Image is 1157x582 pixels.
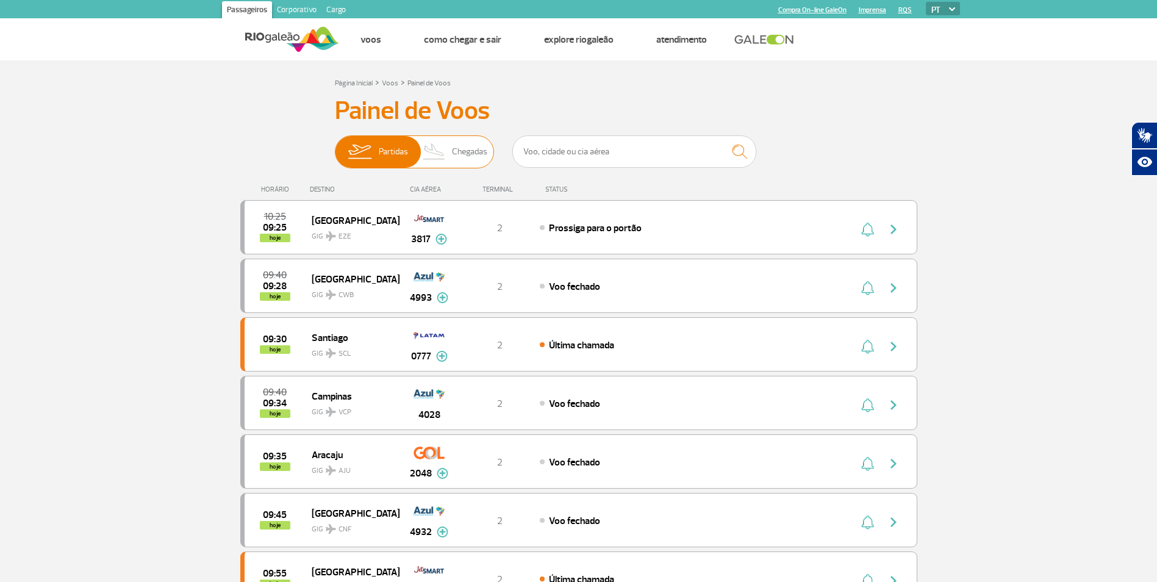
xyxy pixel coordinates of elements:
a: > [401,75,405,89]
img: seta-direita-painel-voo.svg [886,398,901,412]
span: 2025-09-28 09:40:00 [263,271,287,279]
a: Corporativo [272,1,321,21]
img: destiny_airplane.svg [326,524,336,534]
img: seta-direita-painel-voo.svg [886,456,901,471]
span: hoje [260,409,290,418]
img: seta-direita-painel-voo.svg [886,222,901,237]
span: 0777 [411,349,431,364]
a: Voos [382,79,398,88]
span: Última chamada [549,339,614,351]
a: Atendimento [656,34,707,46]
a: Como chegar e sair [424,34,501,46]
span: hoje [260,234,290,242]
span: Voo fechado [549,456,600,469]
a: Compra On-line GaleOn [778,6,847,14]
span: GIG [312,459,390,476]
span: Voo fechado [549,398,600,410]
span: hoje [260,345,290,354]
span: AJU [339,465,351,476]
img: sino-painel-voo.svg [861,398,874,412]
img: sino-painel-voo.svg [861,281,874,295]
span: 2 [497,398,503,410]
h3: Painel de Voos [335,96,823,126]
div: TERMINAL [460,185,539,193]
span: 2048 [410,466,432,481]
span: [GEOGRAPHIC_DATA] [312,271,390,287]
img: sino-painel-voo.svg [861,222,874,237]
img: mais-info-painel-voo.svg [437,292,448,303]
span: CNF [339,524,351,535]
span: 2025-09-28 09:34:07 [263,399,287,408]
span: CWB [339,290,354,301]
a: Passageiros [222,1,272,21]
span: 2025-09-28 10:25:00 [264,212,286,221]
div: STATUS [539,185,639,193]
span: GIG [312,342,390,359]
span: Voo fechado [549,281,600,293]
span: [GEOGRAPHIC_DATA] [312,212,390,228]
span: 3817 [411,232,431,246]
span: 2025-09-28 09:35:00 [263,452,287,461]
div: HORÁRIO [244,185,310,193]
span: Aracaju [312,447,390,462]
span: Campinas [312,388,390,404]
img: slider-desembarque [417,136,453,168]
span: Partidas [379,136,408,168]
img: seta-direita-painel-voo.svg [886,515,901,530]
span: 2025-09-28 09:55:00 [263,569,287,578]
span: GIG [312,400,390,418]
span: [GEOGRAPHIC_DATA] [312,564,390,580]
a: > [375,75,379,89]
img: destiny_airplane.svg [326,407,336,417]
span: hoje [260,521,290,530]
img: seta-direita-painel-voo.svg [886,339,901,354]
img: sino-painel-voo.svg [861,515,874,530]
span: Chegadas [452,136,487,168]
span: 4993 [410,290,432,305]
span: 2 [497,515,503,527]
a: Explore RIOgaleão [544,34,614,46]
span: Voo fechado [549,515,600,527]
span: GIG [312,225,390,242]
img: destiny_airplane.svg [326,465,336,475]
img: mais-info-painel-voo.svg [437,526,448,537]
span: Prossiga para o portão [549,222,642,234]
span: 2 [497,222,503,234]
span: 2025-09-28 09:45:00 [263,511,287,519]
span: Santiago [312,329,390,345]
img: destiny_airplane.svg [326,231,336,241]
img: sino-painel-voo.svg [861,339,874,354]
span: 2 [497,339,503,351]
img: mais-info-painel-voo.svg [437,468,448,479]
div: Plugin de acessibilidade da Hand Talk. [1131,122,1157,176]
img: destiny_airplane.svg [326,348,336,358]
span: SCL [339,348,351,359]
span: GIG [312,283,390,301]
span: 2 [497,281,503,293]
span: 4028 [418,408,440,422]
span: VCP [339,407,351,418]
button: Abrir tradutor de língua de sinais. [1131,122,1157,149]
img: mais-info-painel-voo.svg [435,234,447,245]
button: Abrir recursos assistivos. [1131,149,1157,176]
a: Cargo [321,1,351,21]
a: Página Inicial [335,79,373,88]
img: destiny_airplane.svg [326,290,336,300]
span: hoje [260,292,290,301]
span: EZE [339,231,351,242]
span: 4932 [410,525,432,539]
img: sino-painel-voo.svg [861,456,874,471]
img: slider-embarque [340,136,379,168]
a: Painel de Voos [407,79,451,88]
span: 2025-09-28 09:40:00 [263,388,287,397]
img: mais-info-painel-voo.svg [436,351,448,362]
a: Imprensa [859,6,886,14]
div: CIA AÉREA [399,185,460,193]
span: [GEOGRAPHIC_DATA] [312,505,390,521]
span: 2025-09-28 09:25:33 [263,223,287,232]
span: 2025-09-28 09:30:00 [263,335,287,343]
span: GIG [312,517,390,535]
span: 2025-09-28 09:28:26 [263,282,287,290]
span: hoje [260,462,290,471]
input: Voo, cidade ou cia aérea [512,135,756,168]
